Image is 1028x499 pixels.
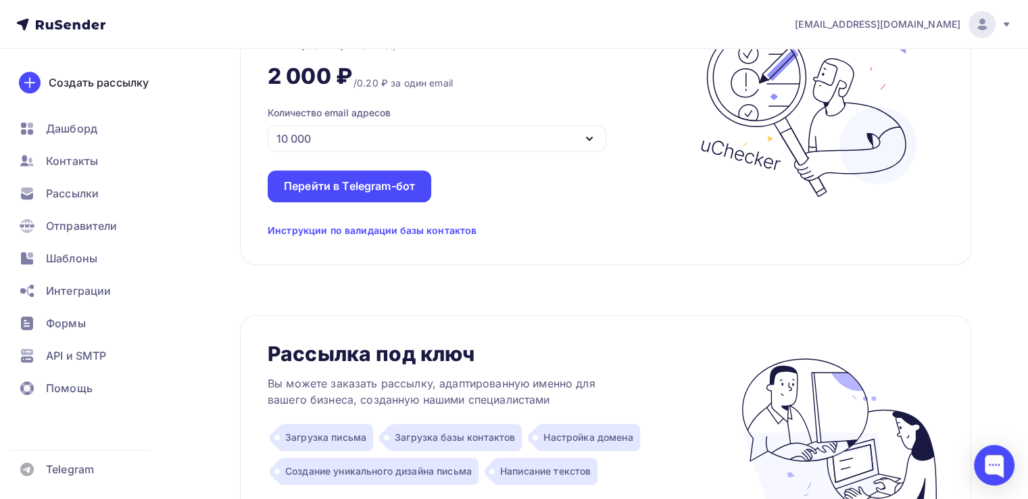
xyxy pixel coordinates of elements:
[11,245,172,272] a: Шаблоны
[46,348,106,364] span: API и SMTP
[268,106,644,151] button: Количество email адресов 10 000
[49,74,149,91] div: Создать рассылку
[46,250,97,266] span: Шаблоны
[11,115,172,142] a: Дашборд
[284,179,415,194] div: Перейти в Telegram-бот
[538,424,639,451] div: Настройка домена
[268,343,474,364] div: Рассылка под ключ
[11,310,172,337] a: Формы
[795,11,1012,38] a: [EMAIL_ADDRESS][DOMAIN_NAME]
[268,63,352,90] div: 2 000 ₽
[46,283,111,299] span: Интеграции
[268,224,476,237] div: Инструкции по валидации базы контактов
[276,130,311,147] div: 10 000
[353,76,453,90] div: /0.20 ₽ за один email
[11,180,172,207] a: Рассылки
[11,212,172,239] a: Отправители
[46,185,99,201] span: Рассылки
[268,375,606,408] div: Вы можете заказать рассылку, адаптированную именно для вашего бизнеса, созданную нашими специалис...
[46,153,98,169] span: Контакты
[46,315,86,331] span: Формы
[11,147,172,174] a: Контакты
[795,18,960,31] span: [EMAIL_ADDRESS][DOMAIN_NAME]
[495,458,597,485] div: Написание текстов
[280,424,373,451] div: Загрузка письма
[46,380,93,396] span: Помощь
[280,458,479,485] div: Создание уникального дизайна письма
[46,120,97,137] span: Дашборд
[268,106,391,120] div: Количество email адресов
[389,424,522,451] div: Загрузка базы контактов
[46,218,118,234] span: Отправители
[46,461,94,477] span: Telegram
